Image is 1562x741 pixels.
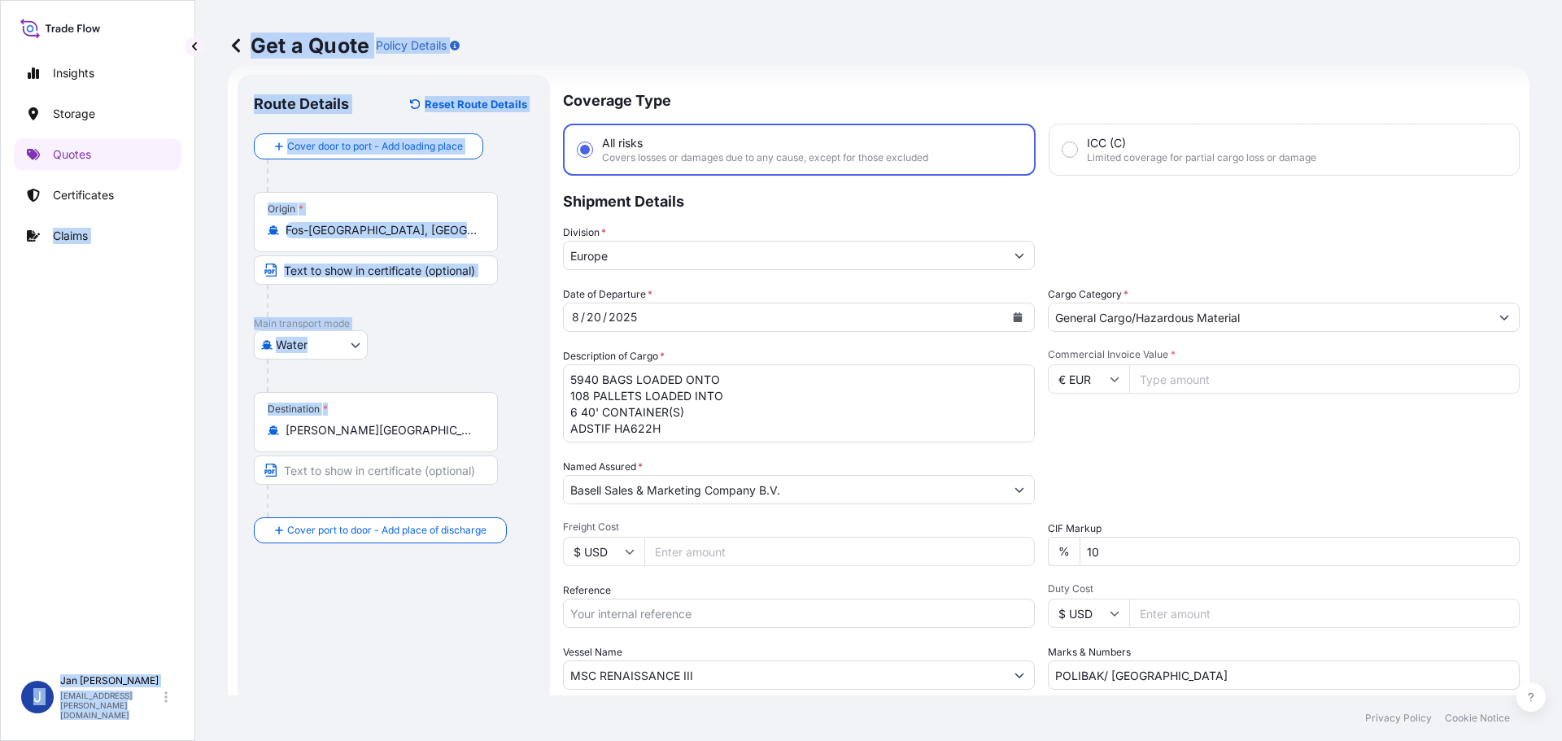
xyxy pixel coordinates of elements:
[287,522,486,538] span: Cover port to door - Add place of discharge
[1049,303,1490,332] input: Select a commodity type
[1365,712,1432,725] a: Privacy Policy
[254,517,507,543] button: Cover port to door - Add place of discharge
[228,33,369,59] p: Get a Quote
[60,674,161,687] p: Jan [PERSON_NAME]
[14,98,181,130] a: Storage
[254,255,498,285] input: Text to appear on certificate
[603,307,607,327] div: /
[14,220,181,252] a: Claims
[402,91,534,117] button: Reset Route Details
[563,286,652,303] span: Date of Departure
[1080,537,1520,566] input: Enter percentage
[286,222,478,238] input: Origin
[268,203,303,216] div: Origin
[570,307,581,327] div: month,
[254,330,368,360] button: Select transport
[602,135,643,151] span: All risks
[254,133,483,159] button: Cover door to port - Add loading place
[53,146,91,163] p: Quotes
[1129,364,1520,394] input: Type amount
[563,644,622,660] label: Vessel Name
[53,106,95,122] p: Storage
[1005,241,1034,270] button: Show suggestions
[1005,660,1034,690] button: Show suggestions
[1048,644,1131,660] label: Marks & Numbers
[287,138,463,155] span: Cover door to port - Add loading place
[1062,142,1077,157] input: ICC (C)Limited coverage for partial cargo loss or damage
[563,348,665,364] label: Description of Cargo
[1087,135,1126,151] span: ICC (C)
[563,176,1520,224] p: Shipment Details
[578,142,592,157] input: All risksCovers losses or damages due to any cause, except for those excluded
[1048,348,1520,361] span: Commercial Invoice Value
[1005,475,1034,504] button: Show suggestions
[563,521,1035,534] span: Freight Cost
[563,364,1035,442] textarea: 5940 BAGS LOADED ONTO 108 PALLETS LOADED INTO 6 40' CONTAINER(S) ADSTIF HA622H
[276,337,308,353] span: Water
[286,422,478,438] input: Destination
[1445,712,1510,725] a: Cookie Notice
[1087,151,1316,164] span: Limited coverage for partial cargo loss or damage
[33,689,41,705] span: J
[254,317,534,330] p: Main transport mode
[1005,304,1031,330] button: Calendar
[14,57,181,89] a: Insights
[53,187,114,203] p: Certificates
[563,224,606,241] label: Division
[563,599,1035,628] input: Your internal reference
[254,94,349,114] p: Route Details
[602,151,928,164] span: Covers losses or damages due to any cause, except for those excluded
[1048,537,1080,566] div: %
[564,660,1005,690] input: Type to search vessel name or IMO
[564,475,1005,504] input: Full name
[425,96,527,112] p: Reset Route Details
[563,582,611,599] label: Reference
[254,455,498,485] input: Text to appear on certificate
[1048,286,1128,303] label: Cargo Category
[585,307,603,327] div: day,
[1048,582,1520,595] span: Duty Cost
[1129,599,1520,628] input: Enter amount
[644,537,1035,566] input: Enter amount
[376,37,447,54] p: Policy Details
[268,403,328,416] div: Destination
[607,307,639,327] div: year,
[14,138,181,171] a: Quotes
[563,75,1520,124] p: Coverage Type
[1048,660,1520,690] input: Number1, number2,...
[1490,303,1519,332] button: Show suggestions
[53,65,94,81] p: Insights
[60,691,161,720] p: [EMAIL_ADDRESS][PERSON_NAME][DOMAIN_NAME]
[14,179,181,211] a: Certificates
[53,228,88,244] p: Claims
[564,241,1005,270] input: Type to search division
[1048,521,1102,537] label: CIF Markup
[563,459,643,475] label: Named Assured
[581,307,585,327] div: /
